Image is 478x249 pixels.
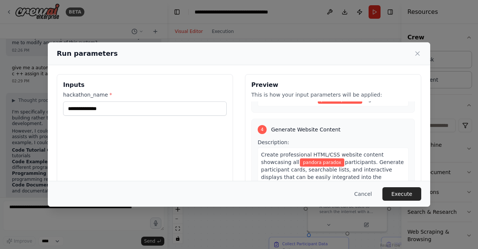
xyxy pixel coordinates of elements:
span: Create professional HTML/CSS website content showcasing all [261,152,384,165]
span: Generate Website Content [271,126,341,133]
h3: Inputs [63,81,227,89]
p: This is how your input parameters will be applied: [251,91,415,98]
button: Cancel [348,187,378,201]
h3: Preview [251,81,415,89]
span: Variable: hackathon_name [300,158,344,167]
span: Description: [258,139,289,145]
h2: Run parameters [57,48,118,59]
span: participants. Generate participant cards, searchable lists, and interactive displays that can be ... [261,159,404,195]
button: Execute [382,187,421,201]
div: 4 [258,125,267,134]
label: hackathon_name [63,91,227,98]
